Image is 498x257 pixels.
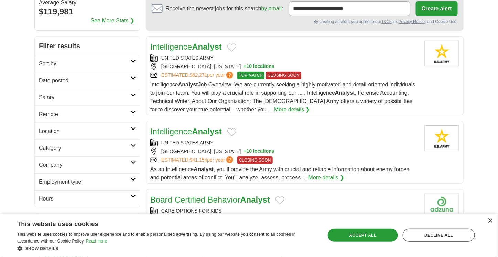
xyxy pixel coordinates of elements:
h2: Date posted [39,76,131,85]
a: UNITED STATES ARMY [161,55,214,61]
span: This website uses cookies to improve user experience and to enable personalised advertising. By u... [17,232,296,244]
button: +10 locations [244,63,274,70]
a: ESTIMATED:$62,271per year? [161,72,235,79]
a: Category [35,140,140,156]
span: + [244,148,247,155]
span: Intelligence Job Overview: We are currently seeking a highly motivated and detail-oriented indivi... [150,82,415,112]
span: $62,271 [190,72,207,78]
h2: Category [39,144,131,152]
button: +10 locations [244,148,274,155]
h2: Employment type [39,178,131,186]
a: Company [35,156,140,173]
span: CLOSING SOON [266,72,301,79]
a: IntelligenceAnalyst [150,42,222,51]
span: Receive the newest jobs for this search : [165,4,283,13]
span: CLOSING SOON [237,156,273,164]
span: ? [226,72,233,79]
div: Decline all [403,229,475,242]
strong: Analyst [240,195,270,204]
a: UNITED STATES ARMY [161,140,214,145]
h2: Filter results [35,37,140,55]
strong: Analyst [194,166,214,172]
a: by email [261,6,282,11]
a: Hours [35,190,140,207]
div: CARE OPTIONS FOR KIDS [150,207,419,215]
strong: Analyst [335,90,355,96]
div: Close [488,218,493,224]
a: More details ❯ [308,174,345,182]
span: TOP MATCH [237,72,264,79]
div: [GEOGRAPHIC_DATA], [US_STATE] [150,148,419,155]
span: $41,154 [190,157,207,163]
a: Location [35,123,140,140]
button: Add to favorite jobs [275,196,284,205]
h2: Salary [39,93,131,102]
div: This website uses cookies [17,218,299,228]
button: Add to favorite jobs [227,43,236,52]
span: ? [226,156,233,163]
a: Employment type [35,173,140,190]
div: By creating an alert, you agree to our and , and Cookie Use. [152,19,458,25]
img: Company logo [425,194,459,219]
a: Read more, opens a new window [86,239,107,244]
strong: Analyst [178,82,198,88]
h2: Company [39,161,131,169]
h2: Sort by [39,60,131,68]
h2: Hours [39,195,131,203]
a: Sort by [35,55,140,72]
a: Remote [35,106,140,123]
div: Accept all [328,229,398,242]
a: More details ❯ [274,105,310,114]
a: ESTIMATED:$41,154per year? [161,156,235,164]
strong: Analyst [192,127,222,136]
a: Date posted [35,72,140,89]
strong: Analyst [192,42,222,51]
button: Add to favorite jobs [227,128,236,136]
div: Show details [17,245,316,252]
img: United States Army logo [425,125,459,151]
span: Show details [25,246,58,251]
a: Salary [35,89,140,106]
div: $119,981 [39,6,136,18]
span: As an Intelligence , you’ll provide the Army with crucial and reliable information about enemy fo... [150,166,409,181]
a: Privacy Notice [399,19,425,24]
span: + [244,63,247,70]
a: IntelligenceAnalyst [150,127,222,136]
div: [GEOGRAPHIC_DATA], [US_STATE] [150,63,419,70]
a: Board Certified BehaviorAnalyst [150,195,270,204]
h2: Remote [39,110,131,119]
img: United States Army logo [425,41,459,66]
a: See More Stats ❯ [91,17,135,25]
h2: Location [39,127,131,135]
button: Create alert [416,1,458,16]
a: T&Cs [381,19,392,24]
